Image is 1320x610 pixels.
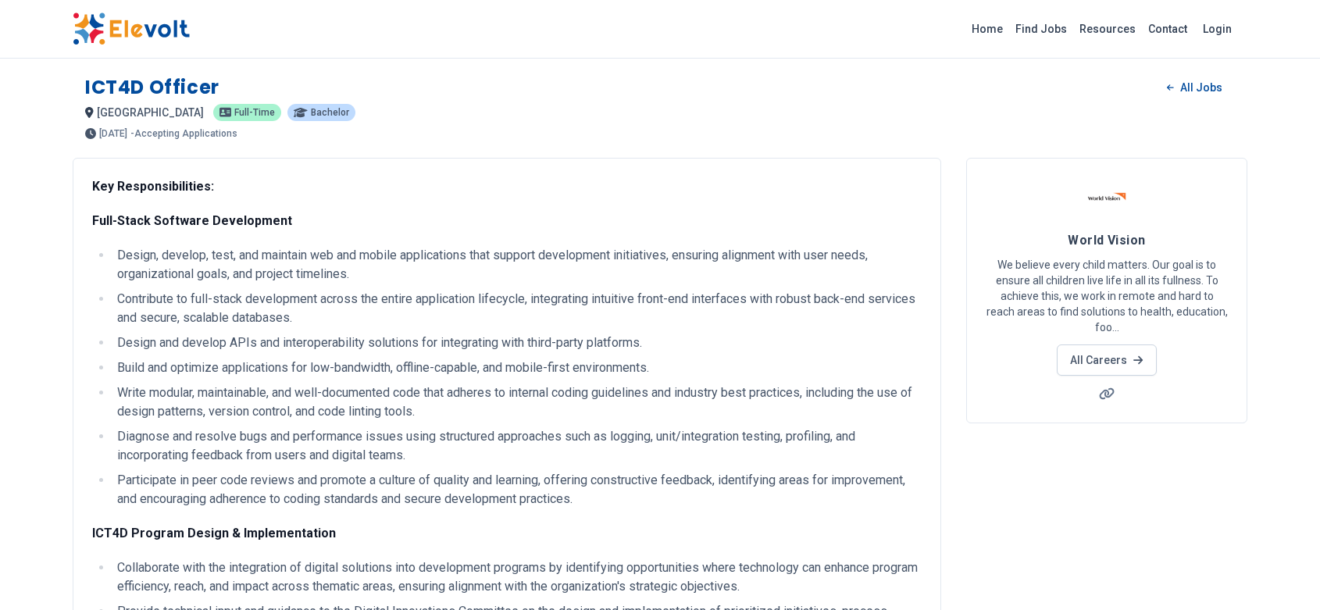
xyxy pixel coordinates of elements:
[130,129,237,138] p: - Accepting Applications
[85,75,219,100] h1: ICT4D Officer
[1068,233,1145,248] span: World Vision
[1142,16,1193,41] a: Contact
[112,290,922,327] li: Contribute to full-stack development across the entire application lifecycle, integrating intuiti...
[112,359,922,377] li: Build and optimize applications for low-bandwidth, offline-capable, and mobile-first environments.
[1009,16,1073,41] a: Find Jobs
[99,129,127,138] span: [DATE]
[92,213,292,228] strong: Full-Stack Software Development
[92,526,336,540] strong: ICT4D Program Design & Implementation
[986,257,1228,335] p: We believe every child matters. Our goal is to ensure all children live life in all its fullness....
[1057,344,1156,376] a: All Careers
[112,471,922,508] li: Participate in peer code reviews and promote a culture of quality and learning, offering construc...
[73,12,190,45] img: Elevolt
[112,334,922,352] li: Design and develop APIs and interoperability solutions for integrating with third-party platforms.
[112,246,922,284] li: Design, develop, test, and maintain web and mobile applications that support development initiati...
[112,383,922,421] li: Write modular, maintainable, and well-documented code that adheres to internal coding guidelines ...
[311,108,349,117] span: Bachelor
[1193,13,1241,45] a: Login
[234,108,275,117] span: Full-time
[1154,76,1235,99] a: All Jobs
[965,16,1009,41] a: Home
[1073,16,1142,41] a: Resources
[112,427,922,465] li: Diagnose and resolve bugs and performance issues using structured approaches such as logging, uni...
[97,106,204,119] span: [GEOGRAPHIC_DATA]
[1087,177,1126,216] img: World Vision
[92,179,214,194] strong: Key Responsibilities:
[112,558,922,596] li: Collaborate with the integration of digital solutions into development programs by identifying op...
